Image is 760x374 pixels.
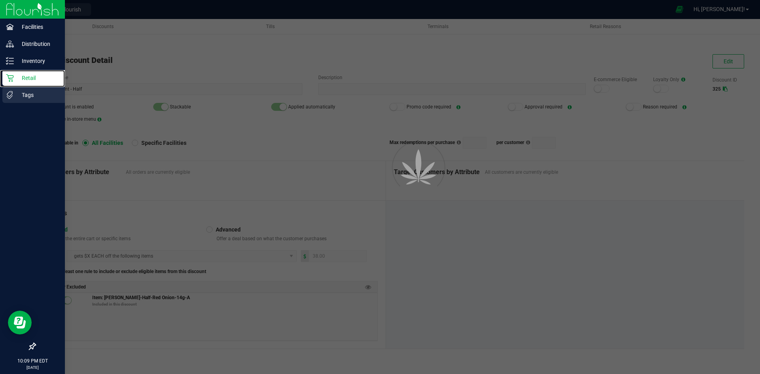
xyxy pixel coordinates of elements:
[8,311,32,334] iframe: Resource center
[6,23,14,31] inline-svg: Facilities
[14,39,61,49] p: Distribution
[6,91,14,99] inline-svg: Tags
[6,40,14,48] inline-svg: Distribution
[14,56,61,66] p: Inventory
[6,57,14,65] inline-svg: Inventory
[6,74,14,82] inline-svg: Retail
[14,73,61,83] p: Retail
[4,365,61,370] p: [DATE]
[4,357,61,365] p: 10:09 PM EDT
[14,90,61,100] p: Tags
[14,22,61,32] p: Facilities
